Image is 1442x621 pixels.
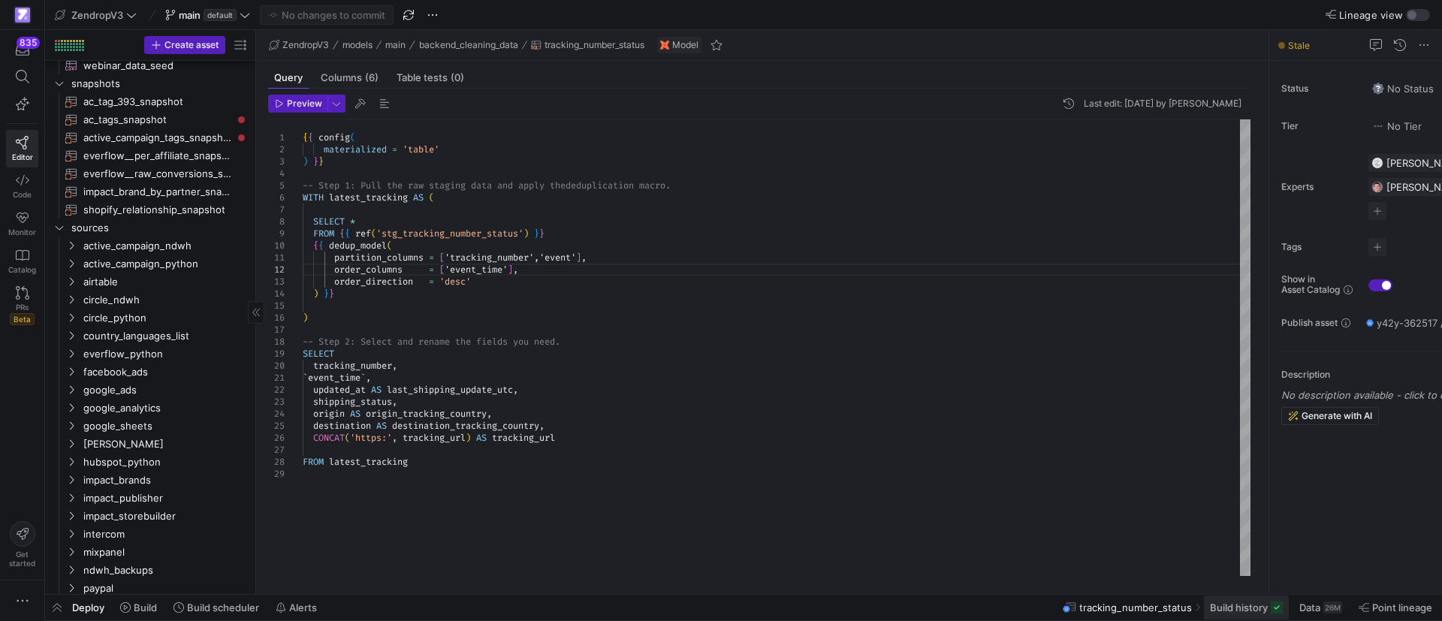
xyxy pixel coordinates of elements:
button: maindefault [161,5,254,25]
div: 22 [268,384,285,396]
span: impact_brands [83,472,247,489]
span: active_campaign_tags_snapshot​​​​​​​ [83,129,232,146]
a: active_campaign_tags_snapshot​​​​​​​ [51,128,249,146]
span: { [308,131,313,143]
div: 26 [268,432,285,444]
div: Last edit: [DATE] by [PERSON_NAME] [1084,98,1241,109]
span: everflow__per_affiliate_snapshot​​​​​​​ [83,147,232,164]
img: undefined [660,41,669,50]
span: impact_publisher [83,490,247,507]
div: Press SPACE to select this row. [51,146,249,164]
span: Point lineage [1372,601,1432,613]
span: event_time [308,372,360,384]
span: paypal [83,580,247,597]
span: AS [476,432,487,444]
a: https://storage.googleapis.com/y42-prod-data-exchange/images/qZXOSqkTtPuVcXVzF40oUlM07HVTwZXfPK0U... [6,2,38,28]
button: ZendropV3 [265,36,333,54]
span: latest_tracking [329,191,408,203]
img: https://storage.googleapis.com/y42-prod-data-exchange/images/qZXOSqkTtPuVcXVzF40oUlM07HVTwZXfPK0U... [15,8,30,23]
span: everflow_python [83,345,247,363]
span: PRs [16,303,29,312]
button: tracking_number_status [527,36,648,54]
span: WITH [303,191,324,203]
a: Monitor [6,205,38,243]
div: Press SPACE to select this row. [51,561,249,579]
span: = [429,276,434,288]
div: Press SPACE to select this row. [51,219,249,237]
span: } [534,228,539,240]
span: Create asset [164,40,219,50]
div: Press SPACE to select this row. [51,92,249,110]
span: airtable [83,273,247,291]
span: sources [71,219,247,237]
div: 21 [268,372,285,384]
button: Build history [1203,595,1290,620]
div: 8 [268,216,285,228]
span: } [539,228,545,240]
div: Press SPACE to select this row. [51,507,249,525]
span: ) [523,228,529,240]
span: Lineage view [1339,9,1403,21]
a: ac_tags_snapshot​​​​​​​ [51,110,249,128]
span: hubspot_python [83,454,247,471]
div: 11 [268,252,285,264]
span: } [329,288,334,300]
div: Press SPACE to select this row. [51,182,249,200]
div: Press SPACE to select this row. [51,291,249,309]
span: SELECT [303,348,334,360]
span: [ [439,252,445,264]
span: , [392,396,397,408]
div: 7 [268,203,285,216]
span: deduplication macro. [566,179,671,191]
span: Deploy [72,601,104,613]
span: Table tests [397,73,464,83]
div: 1 [268,131,285,143]
div: 10 [268,240,285,252]
button: ZendropV3 [51,5,140,25]
span: AS [350,408,360,420]
button: Alerts [269,595,324,620]
span: Build scheduler [187,601,259,613]
div: 20 [268,360,285,372]
span: country_languages_list [83,327,247,345]
span: 'tracking_number','event' [445,252,576,264]
span: snapshots [71,75,247,92]
span: config [318,131,350,143]
span: destination_tracking_country [392,420,539,432]
div: 16 [268,312,285,324]
div: Press SPACE to select this row. [51,579,249,597]
span: ac_tag_393_snapshot​​​​​​​ [83,93,232,110]
span: [PERSON_NAME] [83,436,247,453]
span: order_columns [334,264,403,276]
a: everflow__per_affiliate_snapshot​​​​​​​ [51,146,249,164]
span: last_shipping_update_utc [387,384,513,396]
span: tracking_number_status [1079,601,1192,613]
span: = [429,264,434,276]
span: ) [303,312,308,324]
span: Catalog [8,265,36,274]
span: { [345,228,350,240]
span: main [385,40,406,50]
a: PRsBeta [6,280,38,331]
div: Press SPACE to select this row. [51,525,249,543]
span: Columns [321,73,379,83]
span: ZendropV3 [282,40,329,50]
button: Generate with AI [1281,407,1379,425]
span: CONCAT [313,432,345,444]
span: , [539,420,545,432]
span: (6) [365,73,379,83]
div: 2 [268,143,285,155]
span: , [513,384,518,396]
span: Alerts [289,601,317,613]
span: 'stg_tracking_number_status' [376,228,523,240]
span: shipping_status [313,396,392,408]
button: Getstarted [6,515,38,574]
div: 835 [17,37,40,49]
span: Generate with AI [1302,411,1372,421]
div: Press SPACE to select this row. [51,110,249,128]
span: backend_cleaning_data [419,40,518,50]
span: dedup_model [329,240,387,252]
span: [ [439,264,445,276]
div: Press SPACE to select this row. [51,128,249,146]
span: main [179,9,201,21]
